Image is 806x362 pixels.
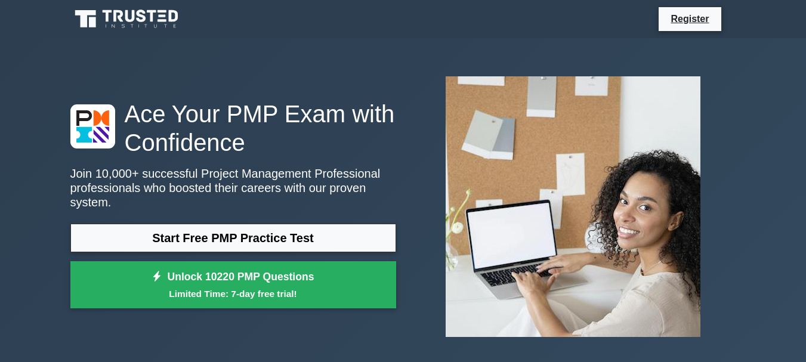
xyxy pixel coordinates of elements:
a: Start Free PMP Practice Test [70,224,396,252]
h1: Ace Your PMP Exam with Confidence [70,100,396,157]
a: Register [663,11,716,26]
small: Limited Time: 7-day free trial! [85,287,381,301]
a: Unlock 10220 PMP QuestionsLimited Time: 7-day free trial! [70,261,396,309]
p: Join 10,000+ successful Project Management Professional professionals who boosted their careers w... [70,166,396,209]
